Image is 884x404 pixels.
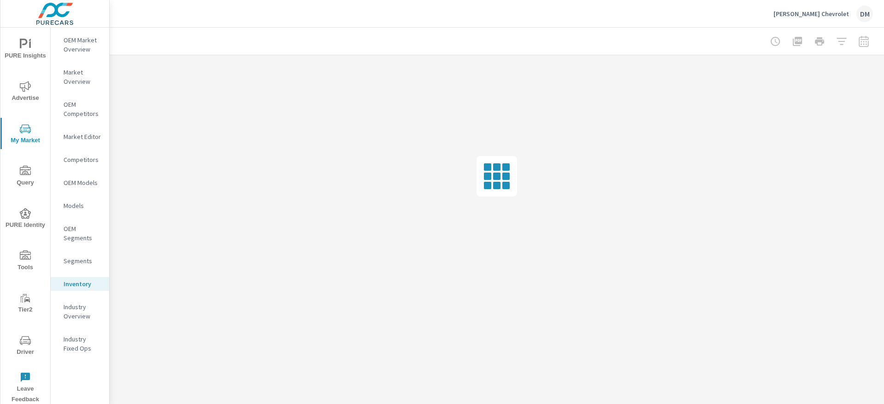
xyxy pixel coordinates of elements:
div: Market Editor [51,130,109,144]
p: OEM Segments [64,224,102,242]
p: Market Overview [64,68,102,86]
div: Competitors [51,153,109,167]
p: OEM Competitors [64,100,102,118]
span: Tier2 [3,293,47,315]
span: PURE Identity [3,208,47,231]
div: Models [51,199,109,213]
div: OEM Models [51,176,109,190]
div: DM [856,6,873,22]
span: My Market [3,123,47,146]
p: Industry Overview [64,302,102,321]
div: OEM Competitors [51,98,109,121]
span: PURE Insights [3,39,47,61]
p: Competitors [64,155,102,164]
div: Industry Overview [51,300,109,323]
p: Models [64,201,102,210]
p: Segments [64,256,102,265]
span: Tools [3,250,47,273]
div: OEM Segments [51,222,109,245]
div: Inventory [51,277,109,291]
p: OEM Models [64,178,102,187]
p: [PERSON_NAME] Chevrolet [773,10,849,18]
span: Driver [3,335,47,358]
p: Market Editor [64,132,102,141]
p: OEM Market Overview [64,35,102,54]
span: Advertise [3,81,47,104]
div: OEM Market Overview [51,33,109,56]
div: Industry Fixed Ops [51,332,109,355]
p: Inventory [64,279,102,289]
p: Industry Fixed Ops [64,335,102,353]
span: Query [3,166,47,188]
div: Segments [51,254,109,268]
div: Market Overview [51,65,109,88]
